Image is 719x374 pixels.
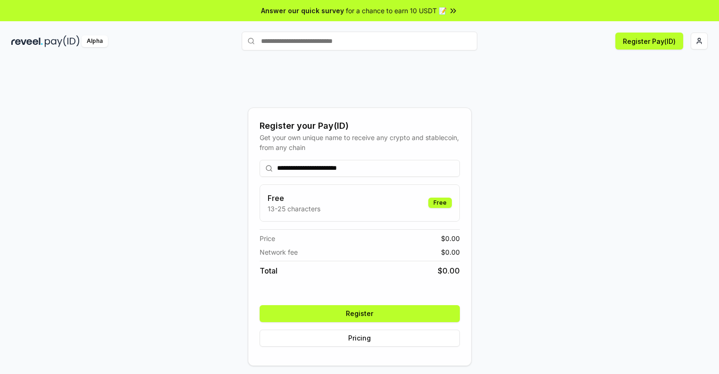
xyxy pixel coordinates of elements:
[260,233,275,243] span: Price
[261,6,344,16] span: Answer our quick survey
[428,198,452,208] div: Free
[438,265,460,276] span: $ 0.00
[11,35,43,47] img: reveel_dark
[441,247,460,257] span: $ 0.00
[615,33,683,50] button: Register Pay(ID)
[268,192,320,204] h3: Free
[260,247,298,257] span: Network fee
[260,330,460,347] button: Pricing
[441,233,460,243] span: $ 0.00
[82,35,108,47] div: Alpha
[260,305,460,322] button: Register
[346,6,447,16] span: for a chance to earn 10 USDT 📝
[268,204,320,214] p: 13-25 characters
[260,119,460,133] div: Register your Pay(ID)
[45,35,80,47] img: pay_id
[260,265,278,276] span: Total
[260,133,460,152] div: Get your own unique name to receive any crypto and stablecoin, from any chain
